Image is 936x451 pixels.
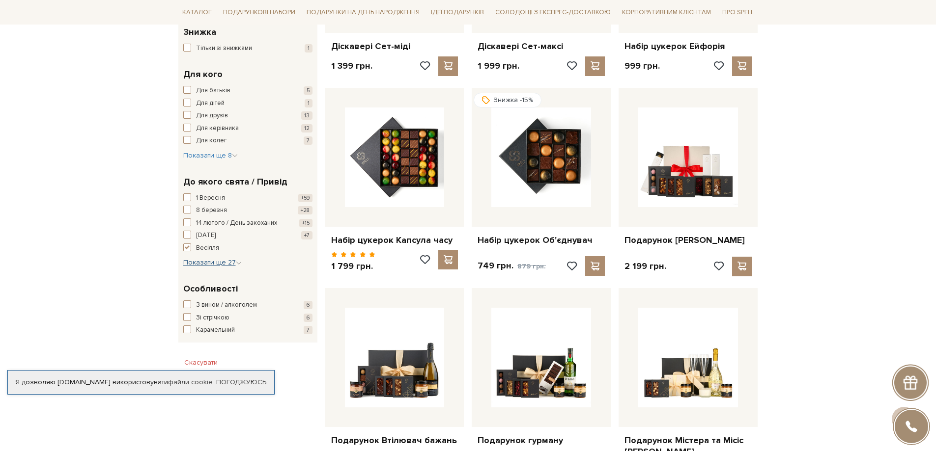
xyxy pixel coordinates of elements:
a: Подарунок гурману [478,435,605,446]
span: 5 [304,86,312,95]
span: Для керівника [196,124,239,133]
button: Зі стрічкою 6 [183,313,312,323]
span: 6 [304,301,312,309]
span: Тільки зі знижками [196,44,252,53]
button: Для батьків 5 [183,86,312,96]
p: 1 999 грн. [478,60,519,72]
a: Солодощі з експрес-доставкою [491,4,615,21]
span: 12 [301,124,312,133]
span: 14 лютого / День закоханих [196,218,277,228]
a: Діскавері Сет-міді [331,41,458,52]
span: +59 [298,194,312,202]
a: Погоджуюсь [216,378,266,387]
span: Зі стрічкою [196,313,229,323]
a: Набір цукерок Об'єднувач [478,235,605,246]
button: Показати ще 8 [183,151,238,160]
span: 13 [301,111,312,120]
button: Карамельний 7 [183,325,312,335]
span: +15 [299,219,312,227]
button: Для колег 7 [183,136,312,146]
span: Для колег [196,136,227,146]
div: Я дозволяю [DOMAIN_NAME] використовувати [8,378,274,387]
span: До якого свята / Привід [183,175,287,188]
button: Весілля [183,243,312,253]
span: Особливості [183,282,238,295]
a: Подарунок Втілювач бажань [331,435,458,446]
p: 999 грн. [624,60,660,72]
span: Показати ще 8 [183,151,238,159]
span: Показати ще 27 [183,258,242,266]
button: [DATE] +7 [183,231,312,240]
button: Для дітей 1 [183,99,312,108]
span: 1 [305,99,312,107]
span: Про Spell [718,5,758,20]
span: Для батьків [196,86,230,96]
span: Ідеї подарунків [427,5,488,20]
p: 1 799 грн. [331,261,376,272]
a: Набір цукерок Капсула часу [331,235,458,246]
button: Скасувати [178,355,224,371]
p: 1 399 грн. [331,60,372,72]
span: 1 Вересня [196,193,225,203]
span: Карамельний [196,325,235,335]
span: З вином / алкоголем [196,300,257,310]
span: Подарункові набори [219,5,299,20]
span: 8 березня [196,206,227,215]
button: 8 березня +28 [183,206,312,215]
p: 749 грн. [478,260,546,272]
div: Знижка -15% [474,93,541,107]
span: 6 [304,314,312,322]
button: Для друзів 13 [183,111,312,121]
button: Для керівника 12 [183,124,312,133]
span: 7 [304,326,312,334]
button: 14 лютого / День закоханих +15 [183,218,312,228]
span: +28 [298,206,312,214]
a: файли cookie [168,378,213,386]
a: Подарунок [PERSON_NAME] [624,235,752,246]
span: 879 грн. [517,262,546,270]
span: 7 [304,136,312,145]
span: Знижка [183,26,216,39]
span: [DATE] [196,231,216,240]
button: 1 Вересня +59 [183,193,312,203]
span: Подарунки на День народження [303,5,424,20]
span: Для кого [183,68,223,81]
span: 1 [305,44,312,53]
button: З вином / алкоголем 6 [183,300,312,310]
span: Весілля [196,243,219,253]
span: Каталог [178,5,216,20]
p: 2 199 грн. [624,261,666,272]
button: Тільки зі знижками 1 [183,44,312,53]
span: +7 [301,231,312,239]
button: Показати ще 27 [183,258,242,267]
span: Для дітей [196,99,225,108]
a: Діскавері Сет-максі [478,41,605,52]
a: Корпоративним клієнтам [618,4,715,21]
a: Набір цукерок Ейфорія [624,41,752,52]
span: Для друзів [196,111,228,121]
